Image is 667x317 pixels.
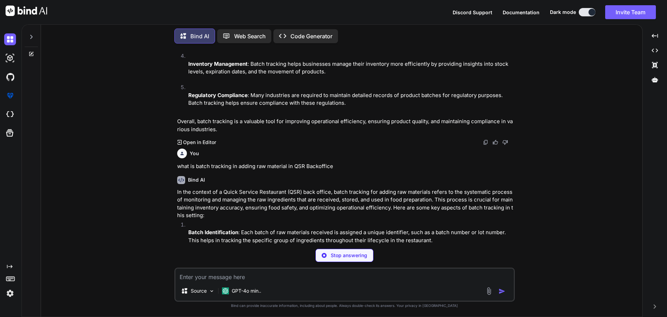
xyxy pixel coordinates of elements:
button: Discord Support [453,9,492,16]
p: Bind can provide inaccurate information, including about people. Always double-check its answers.... [174,303,515,308]
img: darkChat [4,33,16,45]
img: icon [499,288,505,295]
img: attachment [485,287,493,295]
span: Dark mode [550,9,576,16]
p: : Many industries are required to maintain detailed records of product batches for regulatory pur... [188,92,513,107]
span: Discord Support [453,9,492,15]
strong: Inventory Management [188,61,248,67]
h6: You [190,150,199,157]
img: cloudideIcon [4,109,16,120]
strong: Regulatory Compliance [188,92,248,98]
button: Documentation [503,9,540,16]
p: Overall, batch tracking is a valuable tool for improving operational efficiency, ensuring product... [177,118,513,133]
p: Source [191,287,207,294]
p: : Each batch of raw materials received is assigned a unique identifier, such as a batch number or... [188,229,513,244]
img: darkAi-studio [4,52,16,64]
p: : Batch tracking helps businesses manage their inventory more efficiently by providing insights i... [188,60,513,76]
button: Invite Team [605,5,656,19]
p: Web Search [234,32,266,40]
p: GPT-4o min.. [232,287,261,294]
p: Bind AI [190,32,209,40]
p: In the context of a Quick Service Restaurant (QSR) back office, batch tracking for adding raw mat... [177,188,513,220]
img: Bind AI [6,6,47,16]
img: settings [4,287,16,299]
h6: Bind AI [188,176,205,183]
img: like [493,140,498,145]
img: Pick Models [209,288,215,294]
span: Documentation [503,9,540,15]
img: GPT-4o mini [222,287,229,294]
img: premium [4,90,16,102]
p: what is batch tracking in adding raw material in QSR Backoffice [177,163,513,171]
img: dislike [502,140,508,145]
p: Code Generator [290,32,332,40]
p: Stop answering [331,252,367,259]
img: copy [483,140,488,145]
strong: Batch Identification [188,229,238,236]
img: githubDark [4,71,16,83]
p: Open in Editor [183,139,216,146]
